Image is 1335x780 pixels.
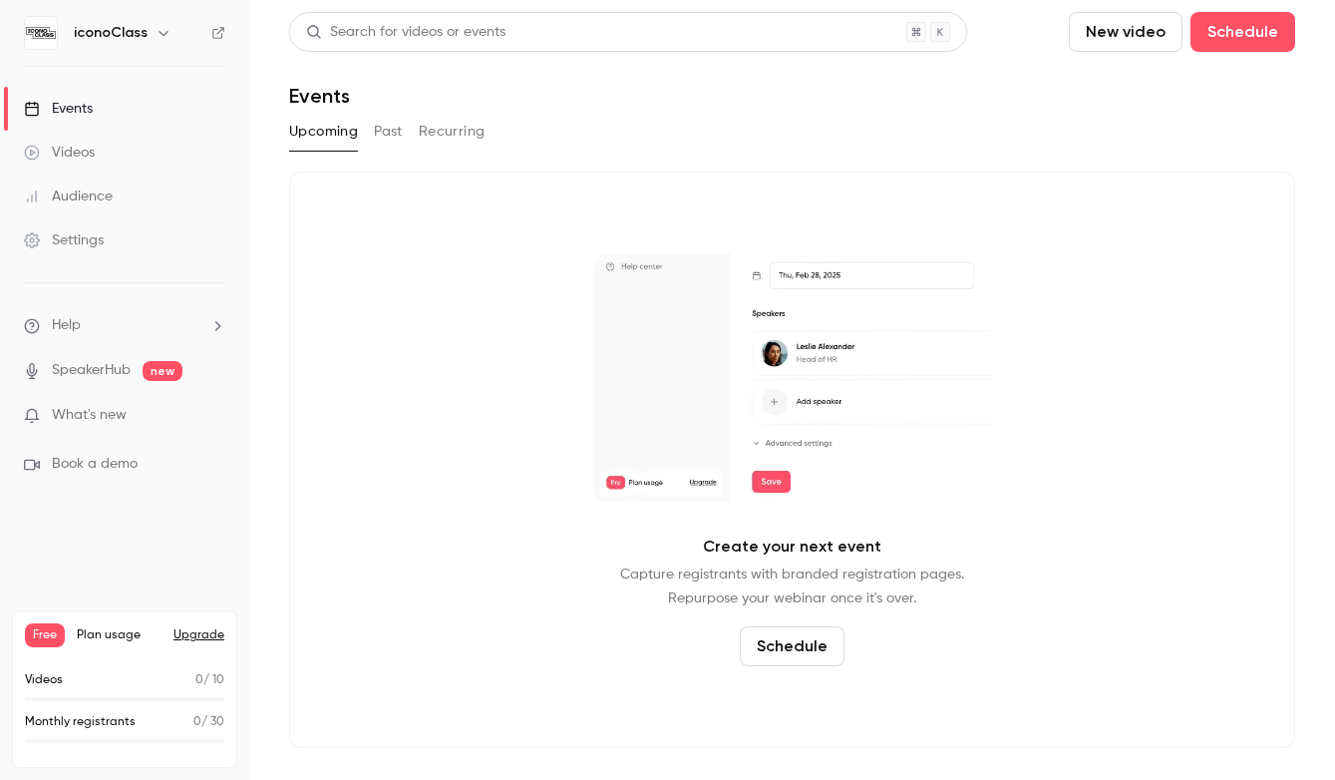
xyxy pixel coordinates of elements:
[143,361,182,381] span: new
[25,713,136,731] p: Monthly registrants
[52,360,131,381] a: SpeakerHub
[25,623,65,647] span: Free
[374,116,403,148] button: Past
[419,116,486,148] button: Recurring
[289,116,358,148] button: Upcoming
[193,713,224,731] p: / 30
[52,315,81,336] span: Help
[173,627,224,643] button: Upgrade
[24,99,93,119] div: Events
[740,626,844,666] button: Schedule
[1190,12,1295,52] button: Schedule
[289,84,350,108] h1: Events
[703,535,881,559] p: Create your next event
[306,22,505,43] div: Search for videos or events
[195,671,224,689] p: / 10
[25,17,57,49] img: iconoClass
[74,23,148,43] h6: iconoClass
[24,230,104,250] div: Settings
[24,143,95,163] div: Videos
[77,627,162,643] span: Plan usage
[52,405,127,426] span: What's new
[24,187,113,206] div: Audience
[195,674,203,686] span: 0
[1069,12,1182,52] button: New video
[24,315,225,336] li: help-dropdown-opener
[25,671,63,689] p: Videos
[193,716,201,728] span: 0
[620,563,964,610] p: Capture registrants with branded registration pages. Repurpose your webinar once it's over.
[52,454,138,475] span: Book a demo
